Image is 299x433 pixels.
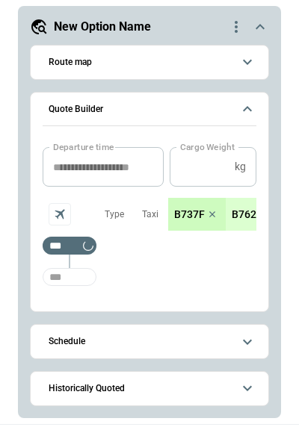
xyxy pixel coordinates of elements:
[49,105,103,114] h6: Quote Builder
[105,208,124,221] p: Type
[168,198,256,231] div: scrollable content
[43,237,96,255] div: Too short
[232,208,256,221] p: B762
[43,147,153,187] input: Choose date, selected date is Sep 9, 2025
[227,18,245,36] div: quote-option-actions
[43,372,256,405] button: Historically Quoted
[30,18,269,36] button: New Option Namequote-option-actions
[43,147,256,293] div: Quote Builder
[180,140,235,153] label: Cargo Weight
[49,337,85,346] h6: Schedule
[54,19,151,35] h5: New Option Name
[174,208,205,221] p: B737F
[49,57,92,67] h6: Route map
[43,93,256,127] button: Quote Builder
[43,46,256,79] button: Route map
[43,325,256,358] button: Schedule
[53,140,114,153] label: Departure time
[235,161,246,173] p: kg
[49,384,125,393] h6: Historically Quoted
[43,268,96,286] div: Too short
[49,203,71,225] span: Aircraft selection
[142,208,158,221] p: Taxi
